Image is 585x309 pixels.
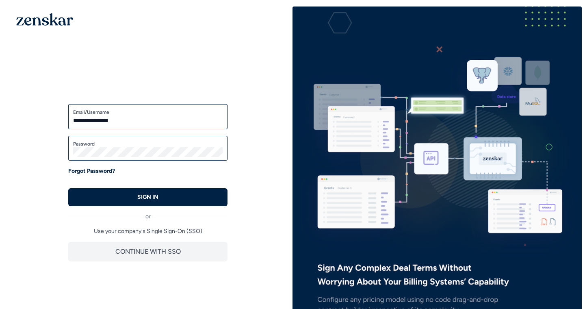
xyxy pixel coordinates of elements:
p: SIGN IN [137,193,158,201]
label: Email/Username [73,109,223,115]
button: CONTINUE WITH SSO [68,242,227,261]
div: or [68,206,227,221]
button: SIGN IN [68,188,227,206]
p: Use your company's Single Sign-On (SSO) [68,227,227,235]
img: 1OGAJ2xQqyY4LXKgY66KYq0eOWRCkrZdAb3gUhuVAqdWPZE9SRJmCz+oDMSn4zDLXe31Ii730ItAGKgCKgCCgCikA4Av8PJUP... [16,13,73,26]
a: Forgot Password? [68,167,115,175]
label: Password [73,141,223,147]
